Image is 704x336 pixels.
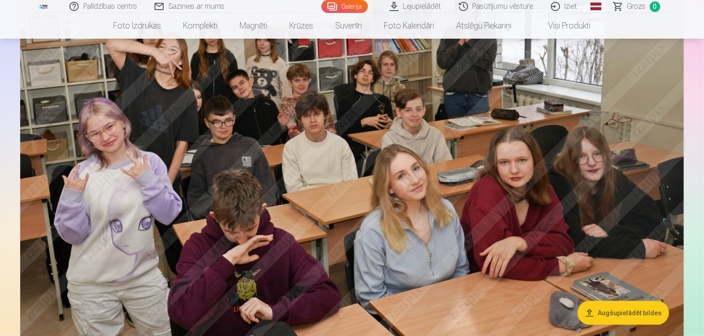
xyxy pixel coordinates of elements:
[279,13,325,39] a: Krūzes
[523,13,602,39] a: Visi produkti
[39,4,49,9] img: /fa4
[325,13,373,39] a: Suvenīri
[627,1,646,12] span: Grozs
[446,13,523,39] a: Atslēgu piekariņi
[650,1,660,12] span: 0
[373,13,446,39] a: Foto kalendāri
[578,301,669,325] button: Augšupielādēt bildes
[172,13,229,39] a: Komplekti
[229,13,279,39] a: Magnēti
[103,13,172,39] a: Foto izdrukas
